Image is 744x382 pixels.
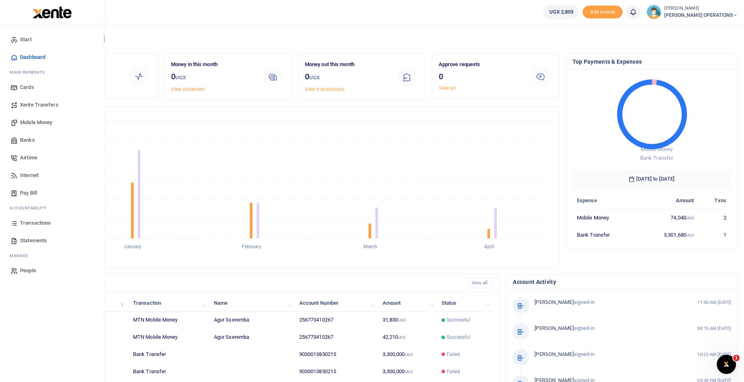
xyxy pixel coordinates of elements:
[534,350,681,359] p: signed-in
[305,86,345,92] a: View transactions
[124,244,141,250] tspan: January
[20,171,38,179] span: Internet
[37,110,552,119] h4: Transactions Overview
[14,69,45,75] span: ake Payments
[295,312,378,329] td: 256773410267
[513,277,731,286] h4: Account Activity
[573,192,638,209] th: Expense
[534,298,681,307] p: signed-in
[664,5,738,12] small: [PERSON_NAME]
[6,232,97,249] a: Statements
[32,9,72,15] a: logo-small logo-large logo-large
[534,324,681,333] p: signed-in
[6,48,97,66] a: Dashboard
[6,114,97,131] a: Mobile Money
[447,351,460,358] span: Failed
[534,325,573,331] span: [PERSON_NAME]
[398,335,405,340] small: UGX
[573,169,731,189] h6: [DATE] to [DATE]
[717,355,736,374] iframe: Intercom live chat
[20,36,32,44] span: Start
[6,202,97,214] li: Ac
[20,154,37,162] span: Airtime
[20,53,45,61] span: Dashboard
[20,83,34,91] span: Cards
[20,136,35,144] span: Banks
[573,209,638,226] td: Mobile Money
[573,226,638,243] td: Bank Transfer
[20,101,58,109] span: Xente Transfers
[686,216,694,220] small: UGX
[534,299,573,305] span: [PERSON_NAME]
[171,60,255,69] p: Money in this month
[20,119,52,127] span: Mobile Money
[640,155,673,161] span: Bank Transfer
[647,5,738,19] a: profile-user [PERSON_NAME] [PERSON_NAME] OPERATIONS
[305,70,389,84] h3: 0
[14,253,28,259] span: anage
[549,8,574,16] span: UGX 2,803
[698,192,731,209] th: Txns
[583,6,623,19] span: Add money
[16,205,46,211] span: countability
[641,146,673,152] span: Mobile Money
[468,277,493,288] a: View all
[309,74,320,80] small: UGX
[129,363,210,380] td: Bank Transfer
[583,8,623,14] a: Add money
[439,70,522,82] h3: 0
[439,85,456,91] a: View all
[638,192,699,209] th: Amount
[6,131,97,149] a: Banks
[295,363,378,380] td: 9030013850215
[447,334,470,341] span: Successful
[638,226,699,243] td: 3,301,680
[33,6,72,18] img: logo-large
[437,294,493,312] th: Status: activate to sort column ascending
[647,5,661,19] img: profile-user
[20,267,36,275] span: People
[20,237,47,245] span: Statements
[305,60,389,69] p: Money out this month
[543,5,580,19] a: UGX 2,803
[37,279,462,288] h4: Recent Transactions
[171,86,205,92] a: View statement
[6,149,97,167] a: Airtime
[697,299,731,306] small: 11:50 AM [DATE]
[6,167,97,184] a: Internet
[398,318,405,322] small: UGX
[30,34,738,43] h4: Hello [PERSON_NAME]
[686,233,694,237] small: UGX
[638,209,699,226] td: 74,040
[175,74,186,80] small: UGX
[6,262,97,279] a: People
[698,209,731,226] td: 2
[697,351,731,358] small: 10:23 AM [DATE]
[210,294,295,312] th: Name: activate to sort column ascending
[6,31,97,48] a: Start
[129,312,210,329] td: MTN Mobile Money
[129,294,210,312] th: Transaction: activate to sort column ascending
[447,316,470,324] span: Successful
[210,312,295,329] td: Agur Sseremba
[405,352,413,357] small: UGX
[295,346,378,363] td: 9030013850215
[534,351,573,357] span: [PERSON_NAME]
[6,78,97,96] a: Cards
[697,325,731,332] small: 08:15 AM [DATE]
[540,5,583,19] li: Wallet ballance
[573,57,731,66] h4: Top Payments & Expenses
[378,294,437,312] th: Amount: activate to sort column ascending
[171,70,255,84] h3: 0
[378,363,437,380] td: 3,300,000
[129,329,210,346] td: MTN Mobile Money
[664,12,738,19] span: [PERSON_NAME] OPERATIONS
[733,355,740,361] span: 1
[295,294,378,312] th: Account Number: activate to sort column ascending
[6,249,97,262] li: M
[129,346,210,363] td: Bank Transfer
[295,329,378,346] td: 256773410267
[378,346,437,363] td: 3,300,000
[210,329,295,346] td: Agur Sseremba
[698,226,731,243] td: 1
